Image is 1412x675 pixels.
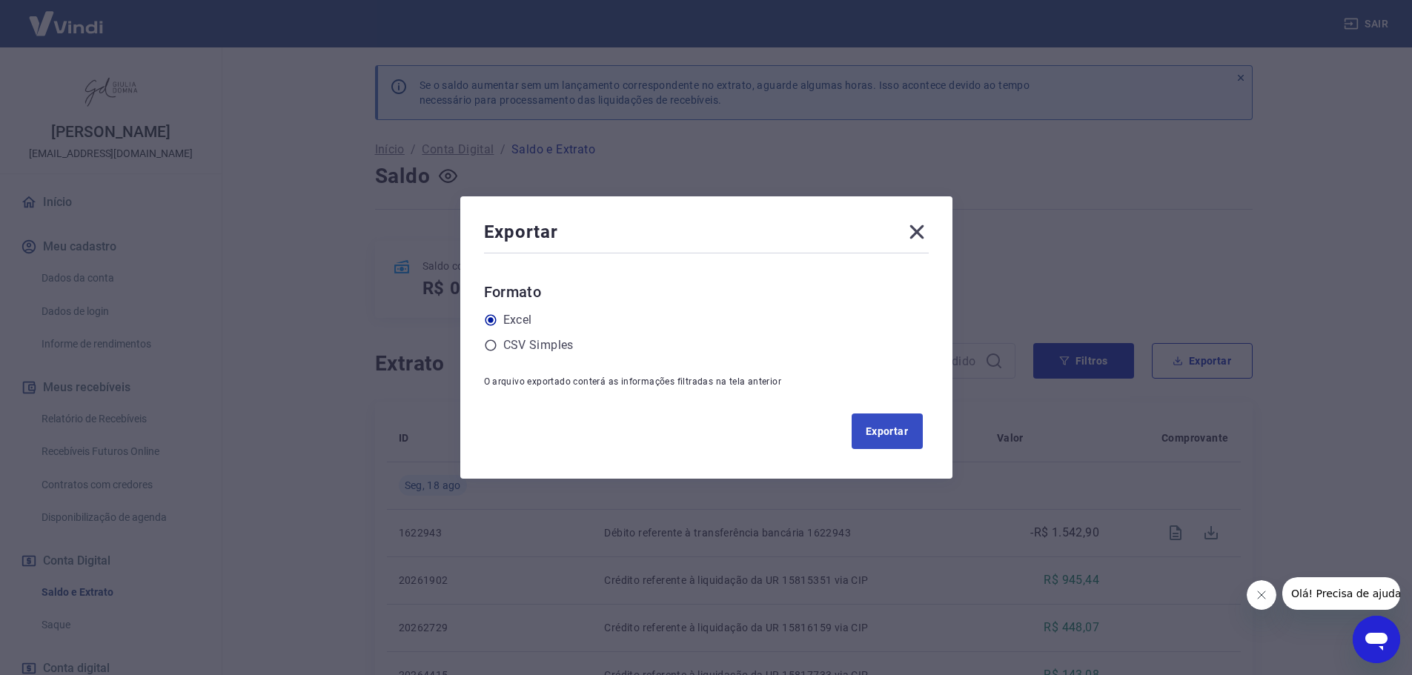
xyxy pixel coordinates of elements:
[484,376,782,387] span: O arquivo exportado conterá as informações filtradas na tela anterior
[1282,577,1400,610] iframe: Mensagem da empresa
[484,220,929,250] div: Exportar
[1247,580,1276,610] iframe: Fechar mensagem
[503,336,574,354] label: CSV Simples
[852,413,923,449] button: Exportar
[9,10,125,22] span: Olá! Precisa de ajuda?
[503,311,532,329] label: Excel
[484,280,929,304] h6: Formato
[1353,616,1400,663] iframe: Botão para abrir a janela de mensagens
